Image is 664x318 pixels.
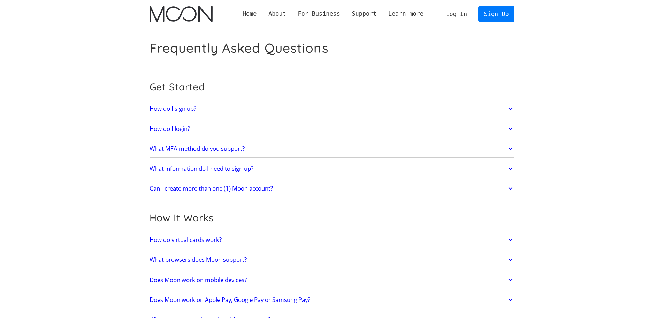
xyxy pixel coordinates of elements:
[150,125,190,132] h2: How do I login?
[150,276,247,283] h2: Does Moon work on mobile devices?
[352,9,376,18] div: Support
[150,252,515,267] a: What browsers does Moon support?
[150,105,196,112] h2: How do I sign up?
[150,232,515,247] a: How do virtual cards work?
[346,9,382,18] div: Support
[150,185,273,192] h2: Can I create more than one (1) Moon account?
[150,161,515,176] a: What information do I need to sign up?
[150,6,213,22] img: Moon Logo
[150,141,515,156] a: What MFA method do you support?
[150,121,515,136] a: How do I login?
[237,9,262,18] a: Home
[150,81,515,93] h2: Get Started
[150,181,515,196] a: Can I create more than one (1) Moon account?
[292,9,346,18] div: For Business
[150,256,247,263] h2: What browsers does Moon support?
[298,9,340,18] div: For Business
[388,9,423,18] div: Learn more
[150,273,515,287] a: Does Moon work on mobile devices?
[382,9,429,18] div: Learn more
[262,9,292,18] div: About
[150,212,515,224] h2: How It Works
[150,145,245,152] h2: What MFA method do you support?
[150,293,515,307] a: Does Moon work on Apple Pay, Google Pay or Samsung Pay?
[150,6,213,22] a: home
[268,9,286,18] div: About
[478,6,514,22] a: Sign Up
[150,236,222,243] h2: How do virtual cards work?
[150,165,253,172] h2: What information do I need to sign up?
[150,40,329,56] h1: Frequently Asked Questions
[440,6,473,22] a: Log In
[150,102,515,116] a: How do I sign up?
[150,296,310,303] h2: Does Moon work on Apple Pay, Google Pay or Samsung Pay?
